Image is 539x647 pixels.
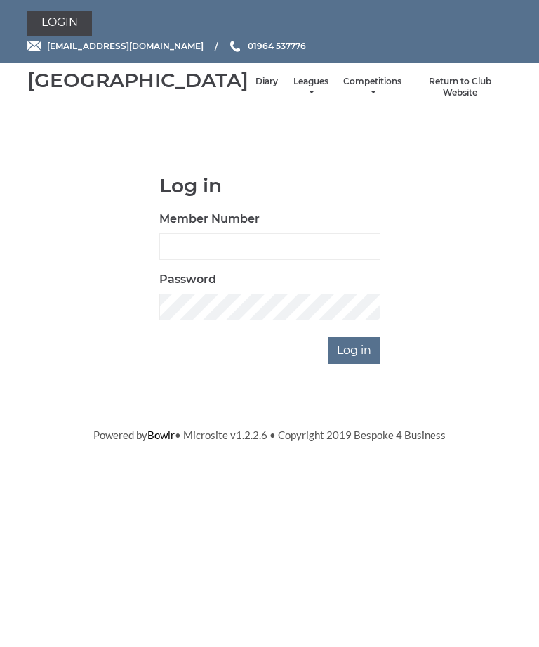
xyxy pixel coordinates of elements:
label: Member Number [159,211,260,228]
div: [GEOGRAPHIC_DATA] [27,70,248,91]
a: Phone us 01964 537776 [228,39,306,53]
a: Login [27,11,92,36]
h1: Log in [159,175,380,197]
a: Diary [255,76,278,88]
input: Log in [328,337,380,364]
img: Email [27,41,41,51]
a: Return to Club Website [415,76,505,99]
img: Phone us [230,41,240,52]
span: Powered by • Microsite v1.2.2.6 • Copyright 2019 Bespoke 4 Business [93,429,446,441]
a: Competitions [343,76,401,99]
a: Bowlr [147,429,175,441]
label: Password [159,271,216,288]
span: [EMAIL_ADDRESS][DOMAIN_NAME] [47,41,204,51]
a: Email [EMAIL_ADDRESS][DOMAIN_NAME] [27,39,204,53]
span: 01964 537776 [248,41,306,51]
a: Leagues [292,76,329,99]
